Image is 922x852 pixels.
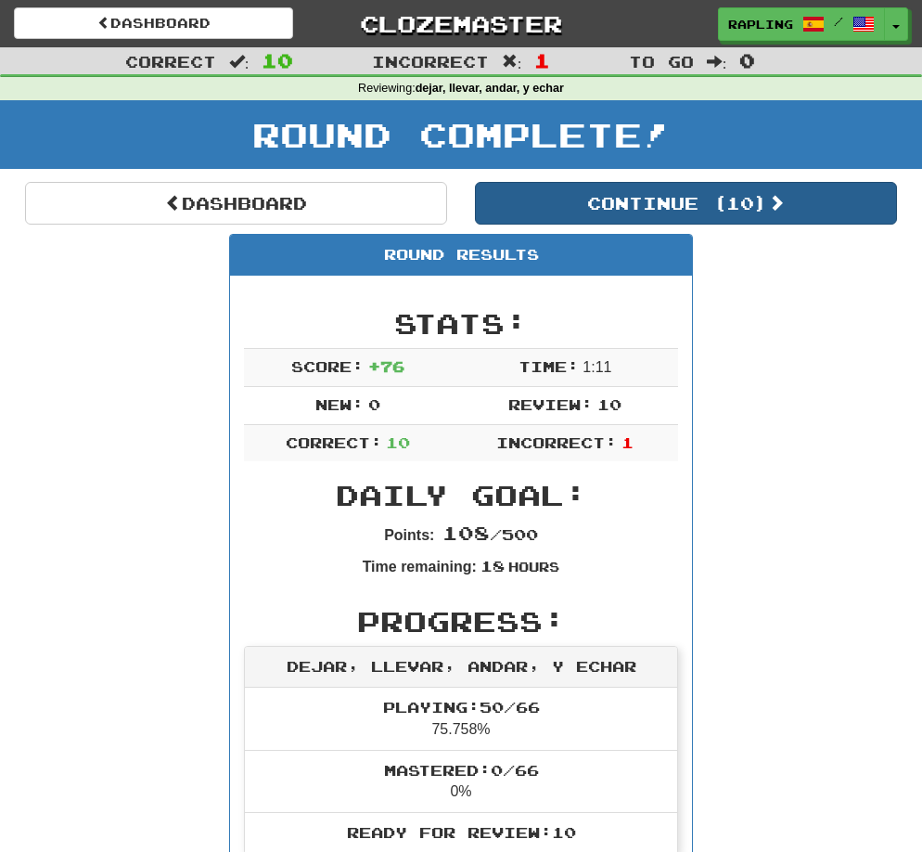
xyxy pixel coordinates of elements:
span: / [834,15,843,28]
strong: Points: [384,527,434,543]
span: Ready for Review: 10 [347,823,576,841]
a: Dashboard [14,7,293,39]
h1: Round Complete! [6,116,916,153]
span: Incorrect: [496,433,617,451]
button: Continue (10) [475,182,897,225]
span: 10 [386,433,410,451]
div: Round Results [230,235,692,276]
span: 0 [368,395,380,413]
span: : [707,54,727,70]
a: Dashboard [25,182,447,225]
strong: dejar, llevar, andar, y echar [416,82,564,95]
span: 18 [480,557,505,574]
h2: Stats: [244,308,678,339]
span: + 76 [368,357,404,375]
span: 1 : 11 [583,359,611,375]
span: : [229,54,250,70]
span: Score: [291,357,364,375]
span: Review: [508,395,593,413]
span: 10 [597,395,621,413]
span: rapling [728,16,793,32]
h2: Daily Goal: [244,480,678,510]
a: rapling / [718,7,885,41]
span: 10 [262,49,293,71]
span: Incorrect [372,52,489,71]
small: Hours [508,559,559,574]
span: To go [629,52,694,71]
span: Playing: 50 / 66 [383,698,540,716]
span: Correct [125,52,216,71]
a: Clozemaster [321,7,600,40]
span: New: [315,395,364,413]
li: 75.758% [245,688,677,751]
span: : [502,54,522,70]
li: 0% [245,750,677,814]
span: 1 [534,49,550,71]
span: 1 [621,433,634,451]
span: Mastered: 0 / 66 [384,761,539,779]
h2: Progress: [244,606,678,637]
strong: Time remaining: [363,559,477,574]
span: / 500 [442,525,538,543]
span: Correct: [286,433,382,451]
span: 0 [739,49,755,71]
span: 108 [442,522,490,544]
span: Time: [519,357,579,375]
div: dejar, llevar, andar, y echar [245,647,677,688]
